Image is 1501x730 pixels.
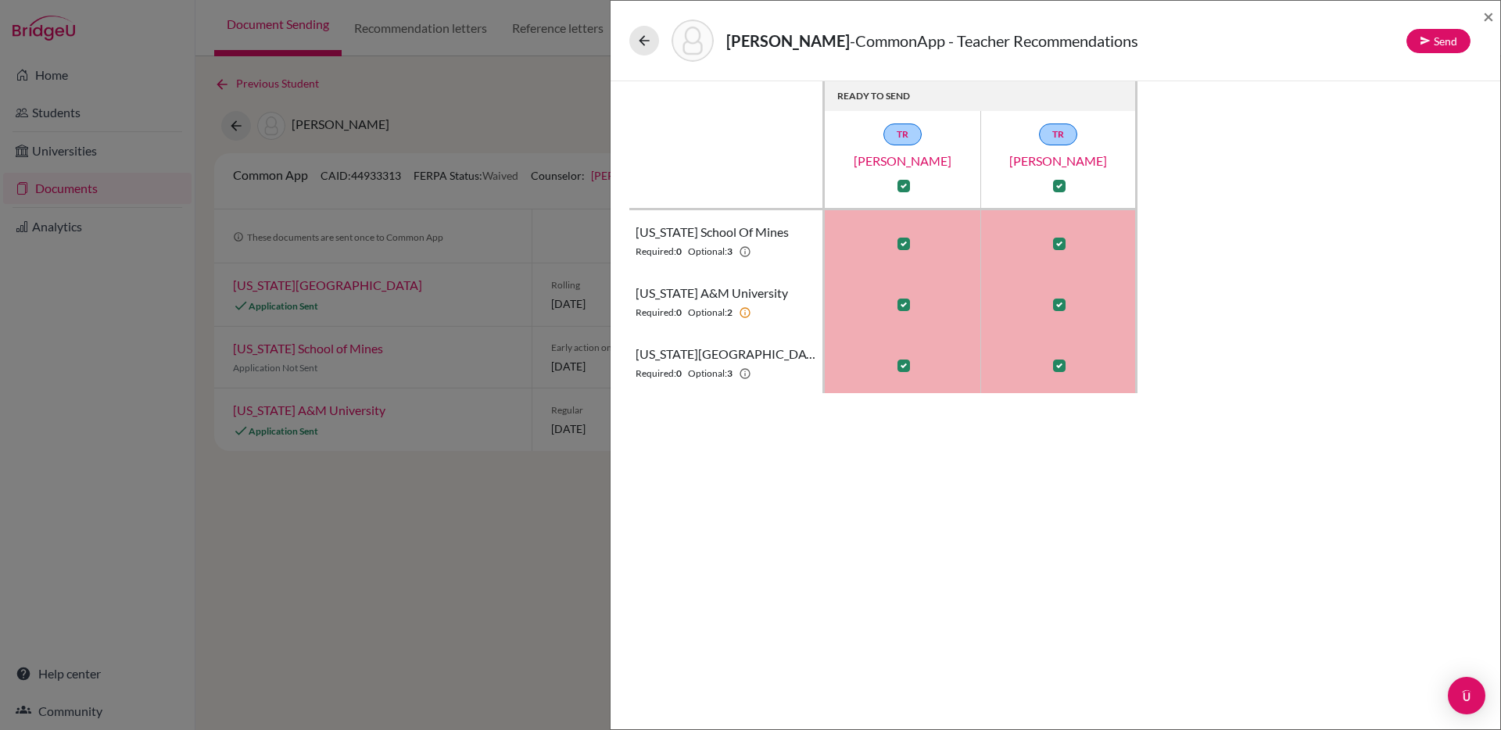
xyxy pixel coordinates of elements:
b: 2 [727,306,733,320]
a: TR [1039,123,1077,145]
b: 3 [727,367,733,381]
b: 0 [676,306,682,320]
span: [US_STATE] School of Mines [636,223,789,242]
button: Send [1406,29,1471,53]
span: Optional: [688,306,727,320]
span: Required: [636,245,676,259]
b: 0 [676,367,682,381]
div: Open Intercom Messenger [1448,677,1485,714]
a: TR [883,123,922,145]
span: Optional: [688,245,727,259]
b: 3 [727,245,733,259]
span: [US_STATE] A&M University [636,284,788,302]
th: READY TO SEND [825,81,1137,111]
a: [PERSON_NAME] [980,152,1137,170]
span: Required: [636,306,676,320]
a: [PERSON_NAME] [825,152,981,170]
span: - CommonApp - Teacher Recommendations [850,31,1138,50]
span: Required: [636,367,676,381]
span: [US_STATE][GEOGRAPHIC_DATA] [636,345,816,363]
span: Optional: [688,367,727,381]
button: Close [1483,7,1494,26]
b: 0 [676,245,682,259]
span: × [1483,5,1494,27]
strong: [PERSON_NAME] [726,31,850,50]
